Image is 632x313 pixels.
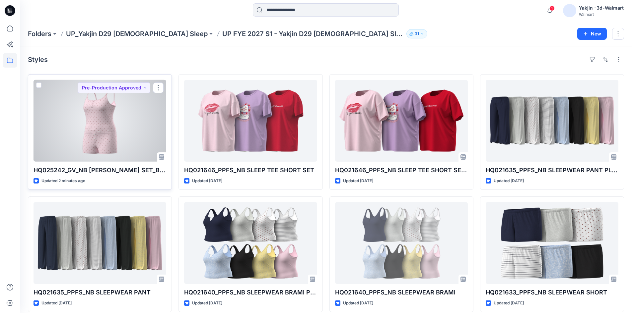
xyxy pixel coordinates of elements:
p: Updated [DATE] [494,178,524,184]
a: HQ021635_PPFS_NB SLEEPWEAR PANT PLUS [486,80,618,162]
p: HQ021635_PPFS_NB SLEEPWEAR PANT [34,288,166,297]
div: Walmart [579,12,624,17]
p: HQ021633_PPFS_NB SLEEPWEAR SHORT [486,288,618,297]
p: UP FYE 2027 S1 - Yakjin D29 [DEMOGRAPHIC_DATA] Sleepwear [222,29,404,38]
a: HQ021646_PPFS_NB SLEEP TEE SHORT SET [184,80,317,162]
p: HQ025242_GV_NB [PERSON_NAME] SET_BOXER SHORT [34,166,166,175]
a: HQ021633_PPFS_NB SLEEPWEAR SHORT [486,202,618,284]
p: Updated [DATE] [343,178,373,184]
a: HQ025242_GV_NB CAMI BOXER SET_BOXER SHORT [34,80,166,162]
p: Updated [DATE] [41,300,72,307]
a: HQ021635_PPFS_NB SLEEPWEAR PANT [34,202,166,284]
p: HQ021640_PPFS_NB SLEEPWEAR BRAMI PLUS [184,288,317,297]
p: Updated [DATE] [343,300,373,307]
p: Updated [DATE] [192,300,222,307]
button: New [577,28,607,40]
div: Yakjin -3d-Walmart [579,4,624,12]
p: HQ021635_PPFS_NB SLEEPWEAR PANT PLUS [486,166,618,175]
a: HQ021640_PPFS_NB SLEEPWEAR BRAMI [335,202,468,284]
p: Updated [DATE] [192,178,222,184]
p: HQ021646_PPFS_NB SLEEP TEE SHORT SET [184,166,317,175]
button: 31 [406,29,427,38]
a: UP_Yakjin D29 [DEMOGRAPHIC_DATA] Sleep [66,29,208,38]
a: Folders [28,29,51,38]
a: HQ021640_PPFS_NB SLEEPWEAR BRAMI PLUS [184,202,317,284]
p: Updated 2 minutes ago [41,178,85,184]
p: HQ021646_PPFS_NB SLEEP TEE SHORT SET PLUS [335,166,468,175]
p: 31 [415,30,419,37]
img: avatar [563,4,576,17]
p: HQ021640_PPFS_NB SLEEPWEAR BRAMI [335,288,468,297]
span: 1 [549,6,555,11]
p: Updated [DATE] [494,300,524,307]
h4: Styles [28,56,48,64]
a: HQ021646_PPFS_NB SLEEP TEE SHORT SET PLUS [335,80,468,162]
